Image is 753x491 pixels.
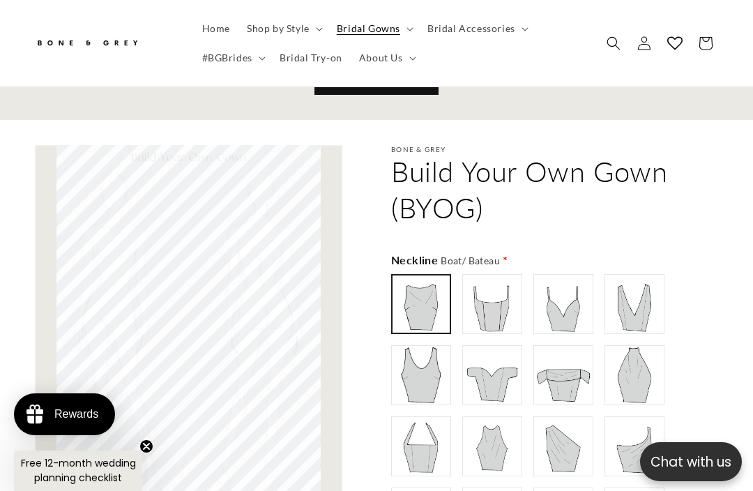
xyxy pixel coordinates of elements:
summary: Shop by Style [238,14,328,43]
a: Home [194,14,238,43]
a: Bridal Try-on [271,43,351,73]
span: Neckline [391,252,500,269]
span: Home [202,22,230,35]
button: Close teaser [139,439,153,453]
span: Bridal Gowns [337,22,400,35]
img: https://cdn.shopify.com/s/files/1/0750/3832/7081/files/halter_straight_f0d600c4-90f4-4503-a970-e6... [393,418,449,474]
img: https://cdn.shopify.com/s/files/1/0750/3832/7081/files/round_neck.png?v=1756872555 [393,347,449,403]
h2: Build Your Own Gown (BYOG) [391,153,669,226]
button: Open chatbox [640,442,742,481]
span: Boat/ Bateau [441,255,500,266]
img: https://cdn.shopify.com/s/files/1/0750/3832/7081/files/asymmetric_thin_a5500f79-df9c-4d9e-8e7b-99... [607,418,662,474]
summary: About Us [351,43,422,73]
summary: Search [598,28,629,59]
img: https://cdn.shopify.com/s/files/1/0750/3832/7081/files/off-shoulder_straight_69b741a5-1f6f-40ba-9... [535,347,591,403]
span: Free 12-month wedding planning checklist [21,456,136,485]
div: Free 12-month wedding planning checklistClose teaser [14,451,142,491]
div: Rewards [54,408,98,421]
summary: Bridal Gowns [328,14,419,43]
img: https://cdn.shopify.com/s/files/1/0750/3832/7081/files/high_neck.png?v=1756803384 [607,347,662,403]
img: https://cdn.shopify.com/s/files/1/0750/3832/7081/files/halter.png?v=1756872993 [464,418,520,474]
span: Shop by Style [247,22,310,35]
img: https://cdn.shopify.com/s/files/1/0750/3832/7081/files/v-neck_thick_straps_d2901628-028e-49ea-b62... [607,276,662,332]
p: Bone & Grey [391,145,669,153]
summary: Bridal Accessories [419,14,534,43]
img: https://cdn.shopify.com/s/files/1/0750/3832/7081/files/off-shoulder_sweetheart_1bdca986-a4a1-4613... [464,347,520,403]
span: Bridal Accessories [427,22,515,35]
span: #BGBrides [202,52,252,64]
span: About Us [359,52,403,64]
img: Bone and Grey Bridal [35,32,139,55]
p: Chat with us [640,452,742,472]
a: Bone and Grey Bridal [30,27,180,60]
img: https://cdn.shopify.com/s/files/1/0750/3832/7081/files/square_7e0562ac-aecd-41ee-8590-69b11575ecc... [464,276,520,332]
img: https://cdn.shopify.com/s/files/1/0750/3832/7081/files/boat_neck_e90dd235-88bb-46b2-8369-a1b9d139... [394,277,448,331]
summary: #BGBrides [194,43,271,73]
span: Bridal Try-on [280,52,342,64]
img: https://cdn.shopify.com/s/files/1/0750/3832/7081/files/v_neck_thin_straps_4722d919-4ab4-454d-8566... [535,276,591,332]
img: https://cdn.shopify.com/s/files/1/0750/3832/7081/files/asymmetric_thick_aca1e7e1-7e80-4ab6-9dbb-1... [535,418,591,474]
